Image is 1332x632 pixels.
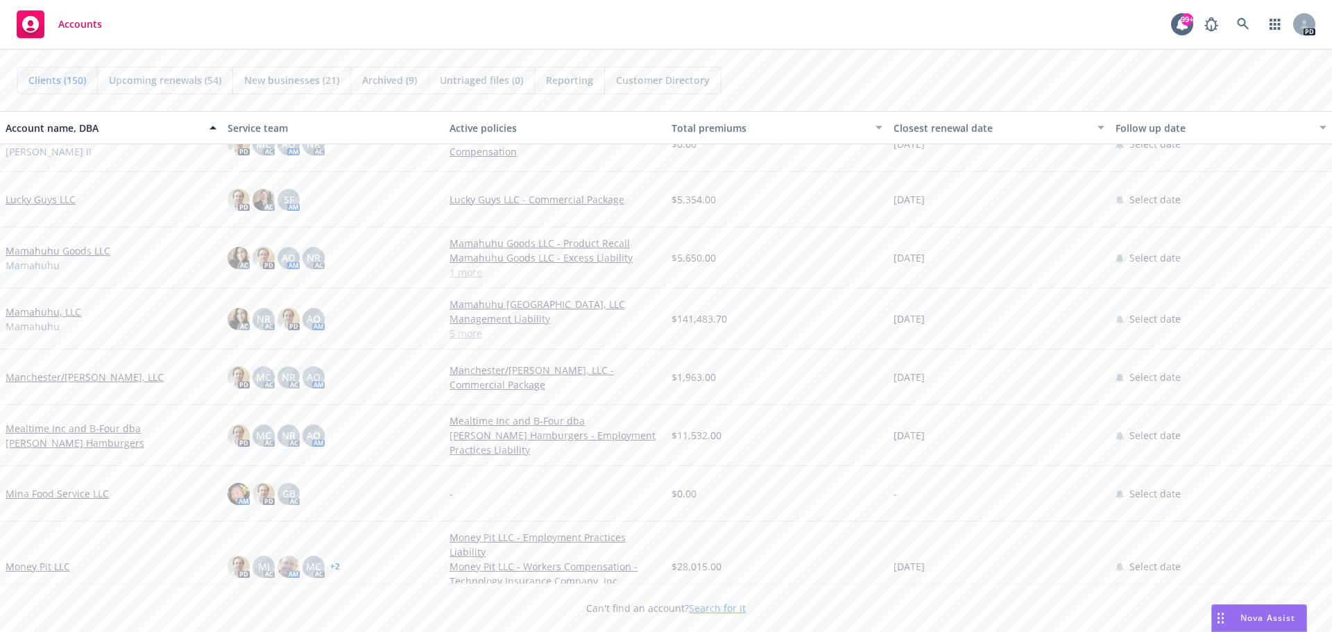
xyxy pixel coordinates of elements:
span: Mamahuhu [6,319,60,334]
img: photo [277,556,300,578]
span: Select date [1129,559,1181,574]
span: Select date [1129,250,1181,265]
a: Search [1229,10,1257,38]
button: Follow up date [1110,111,1332,144]
span: $1,963.00 [672,370,716,384]
span: [DATE] [894,559,925,574]
img: photo [228,308,250,330]
span: $11,532.00 [672,428,721,443]
span: Select date [1129,311,1181,326]
a: Manchester/[PERSON_NAME], LLC - Commercial Package [450,363,660,392]
a: Mamahuhu Goods LLC [6,244,110,258]
div: Account name, DBA [6,121,201,135]
span: MC [256,428,271,443]
span: AO [282,250,296,265]
span: New businesses (21) [244,73,339,87]
img: photo [228,189,250,211]
span: [DATE] [894,192,925,207]
div: Drag to move [1212,605,1229,631]
a: Money Pit LLC [6,559,70,574]
a: 5 more [450,326,660,341]
span: [DATE] [894,250,925,265]
span: AO [307,311,321,326]
span: AO [307,370,321,384]
img: photo [228,483,250,505]
span: [DATE] [894,370,925,384]
span: Customer Directory [616,73,710,87]
span: [DATE] [894,311,925,326]
a: Report a Bug [1197,10,1225,38]
span: Untriaged files (0) [440,73,523,87]
img: photo [253,247,275,269]
span: [DATE] [894,428,925,443]
button: Active policies [444,111,666,144]
span: NR [307,250,321,265]
span: - [894,486,897,501]
span: Select date [1129,192,1181,207]
span: NR [282,370,296,384]
a: Mamahuhu Goods LLC - Product Recall [450,236,660,250]
span: GB [282,486,296,501]
img: photo [228,366,250,388]
div: Active policies [450,121,660,135]
a: Mealtime Inc and B-Four dba [PERSON_NAME] Hamburgers [6,421,216,450]
img: photo [228,247,250,269]
a: Money Pit LLC - Employment Practices Liability [450,530,660,559]
button: Closest renewal date [888,111,1110,144]
a: Mamahuhu [GEOGRAPHIC_DATA], LLC [450,297,660,311]
span: NR [257,311,271,326]
span: Select date [1129,428,1181,443]
button: Service team [222,111,444,144]
div: Follow up date [1116,121,1311,135]
span: Clients (150) [28,73,86,87]
a: Switch app [1261,10,1289,38]
span: NR [282,428,296,443]
a: Mamahuhu Goods LLC - Excess Liability [450,250,660,265]
img: photo [228,425,250,447]
a: Mamahuhu, LLC [6,305,81,319]
span: $141,483.70 [672,311,727,326]
button: Total premiums [666,111,888,144]
a: Money Pit LLC - Workers Compensation - Technology Insurance Company, Inc. [450,559,660,588]
span: - [450,486,453,501]
a: Lucky Guys LLC [6,192,76,207]
div: Closest renewal date [894,121,1089,135]
a: Manchester/[PERSON_NAME], LLC [6,370,164,384]
img: photo [277,308,300,330]
div: Service team [228,121,438,135]
span: Can't find an account? [586,601,746,615]
span: Accounts [58,19,102,30]
span: Upcoming renewals (54) [109,73,221,87]
span: $28,015.00 [672,559,721,574]
span: Archived (9) [362,73,417,87]
a: Lucky Guys LLC - Commercial Package [450,192,660,207]
span: $0.00 [672,486,697,501]
span: $5,650.00 [672,250,716,265]
span: MC [256,370,271,384]
img: photo [228,556,250,578]
span: Select date [1129,370,1181,384]
div: Total premiums [672,121,867,135]
span: MJ [258,559,270,574]
span: Select date [1129,486,1181,501]
span: $5,354.00 [672,192,716,207]
button: Nova Assist [1211,604,1307,632]
img: photo [253,189,275,211]
a: 1 more [450,265,660,280]
a: Mina Food Service LLC [6,486,109,501]
a: Mealtime Inc and B-Four dba [PERSON_NAME] Hamburgers - Employment Practices Liability [450,413,660,457]
span: Reporting [546,73,593,87]
span: [PERSON_NAME] II [6,144,92,159]
div: 99+ [1181,13,1193,26]
span: Mamahuhu [6,258,60,273]
a: Search for it [689,601,746,615]
a: + 2 [330,563,340,571]
span: SF [284,192,294,207]
span: AO [307,428,321,443]
a: Accounts [11,5,108,44]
